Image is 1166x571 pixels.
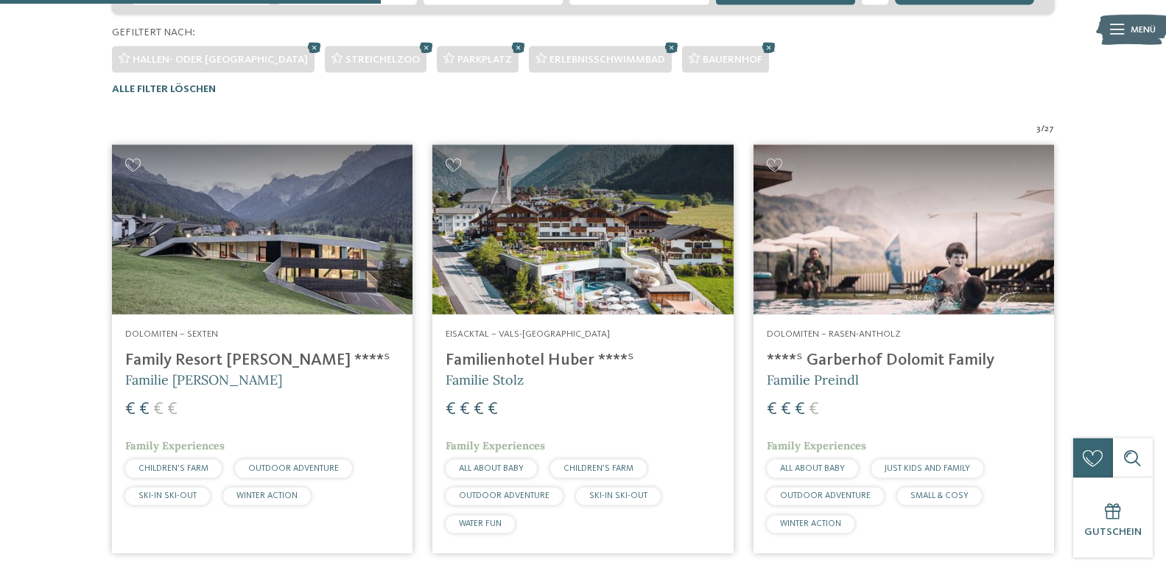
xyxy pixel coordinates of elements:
[563,464,633,473] span: CHILDREN’S FARM
[138,464,208,473] span: CHILDREN’S FARM
[754,145,1054,315] img: Familienhotels gesucht? Hier findet ihr die besten!
[781,401,791,418] span: €
[139,401,150,418] span: €
[780,464,845,473] span: ALL ABOUT BABY
[236,491,298,500] span: WINTER ACTION
[432,145,733,553] a: Familienhotels gesucht? Hier findet ihr die besten! Eisacktal – Vals-[GEOGRAPHIC_DATA] Familienho...
[703,55,762,65] span: Bauernhof
[112,145,412,315] img: Family Resort Rainer ****ˢ
[589,491,647,500] span: SKI-IN SKI-OUT
[112,84,216,94] span: Alle Filter löschen
[1073,478,1153,558] a: Gutschein
[488,401,498,418] span: €
[125,439,225,452] span: Family Experiences
[446,401,456,418] span: €
[459,464,524,473] span: ALL ABOUT BABY
[885,464,970,473] span: JUST KIDS AND FAMILY
[446,351,720,371] h4: Familienhotel Huber ****ˢ
[138,491,197,500] span: SKI-IN SKI-OUT
[460,401,470,418] span: €
[767,371,859,388] span: Familie Preindl
[248,464,339,473] span: OUTDOOR ADVENTURE
[767,351,1041,371] h4: ****ˢ Garberhof Dolomit Family
[125,371,282,388] span: Familie [PERSON_NAME]
[780,491,871,500] span: OUTDOOR ADVENTURE
[767,329,901,339] span: Dolomiten – Rasen-Antholz
[446,439,545,452] span: Family Experiences
[457,55,512,65] span: Parkplatz
[754,145,1054,553] a: Familienhotels gesucht? Hier findet ihr die besten! Dolomiten – Rasen-Antholz ****ˢ Garberhof Dol...
[125,351,399,371] h4: Family Resort [PERSON_NAME] ****ˢ
[767,401,777,418] span: €
[112,27,195,38] span: Gefiltert nach:
[1084,527,1142,537] span: Gutschein
[910,491,969,500] span: SMALL & COSY
[432,145,733,315] img: Familienhotels gesucht? Hier findet ihr die besten!
[125,401,136,418] span: €
[153,401,164,418] span: €
[112,145,412,553] a: Familienhotels gesucht? Hier findet ihr die besten! Dolomiten – Sexten Family Resort [PERSON_NAME...
[459,519,502,528] span: WATER FUN
[459,491,549,500] span: OUTDOOR ADVENTURE
[1036,122,1041,136] span: 3
[780,519,841,528] span: WINTER ACTION
[133,55,308,65] span: Hallen- oder [GEOGRAPHIC_DATA]
[795,401,805,418] span: €
[1044,122,1054,136] span: 27
[1041,122,1044,136] span: /
[474,401,484,418] span: €
[446,329,610,339] span: Eisacktal – Vals-[GEOGRAPHIC_DATA]
[809,401,819,418] span: €
[446,371,524,388] span: Familie Stolz
[345,55,420,65] span: Streichelzoo
[167,401,178,418] span: €
[125,329,218,339] span: Dolomiten – Sexten
[549,55,665,65] span: Erlebnisschwimmbad
[767,439,866,452] span: Family Experiences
